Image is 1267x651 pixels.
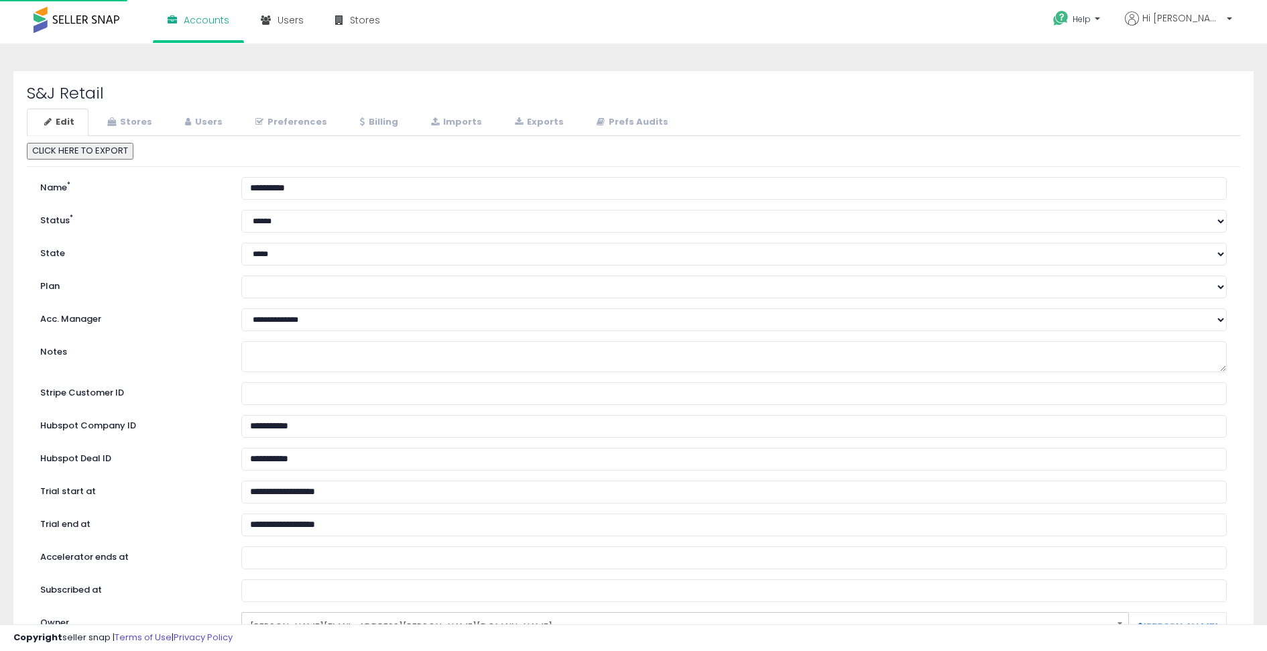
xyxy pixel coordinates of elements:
label: Accelerator ends at [30,546,231,564]
label: Status [30,210,231,227]
label: Acc. Manager [30,308,231,326]
a: [PERSON_NAME] [1137,622,1218,632]
a: Terms of Use [115,631,172,644]
span: Hi [PERSON_NAME] [1142,11,1223,25]
a: Hi [PERSON_NAME] [1125,11,1232,42]
span: Accounts [184,13,229,27]
label: Notes [30,341,231,359]
label: Owner [40,617,69,630]
label: Trial start at [30,481,231,498]
a: Imports [414,109,496,136]
a: Stores [90,109,166,136]
a: Billing [343,109,412,136]
a: Preferences [238,109,341,136]
label: State [30,243,231,260]
a: Exports [497,109,578,136]
a: Privacy Policy [174,631,233,644]
span: Stores [350,13,380,27]
label: Name [30,177,231,194]
label: Hubspot Company ID [30,415,231,432]
span: [PERSON_NAME][EMAIL_ADDRESS][PERSON_NAME][DOMAIN_NAME] [250,615,1103,638]
a: Prefs Audits [579,109,682,136]
div: seller snap | | [13,632,233,644]
label: Trial end at [30,514,231,531]
label: Plan [30,276,231,293]
a: Users [168,109,237,136]
label: Subscribed at [30,579,231,597]
span: Help [1073,13,1091,25]
i: Get Help [1052,10,1069,27]
button: CLICK HERE TO EXPORT [27,143,133,160]
h2: S&J Retail [27,84,1240,102]
label: Hubspot Deal ID [30,448,231,465]
label: Stripe Customer ID [30,382,231,400]
a: Edit [27,109,88,136]
strong: Copyright [13,631,62,644]
span: Users [278,13,304,27]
